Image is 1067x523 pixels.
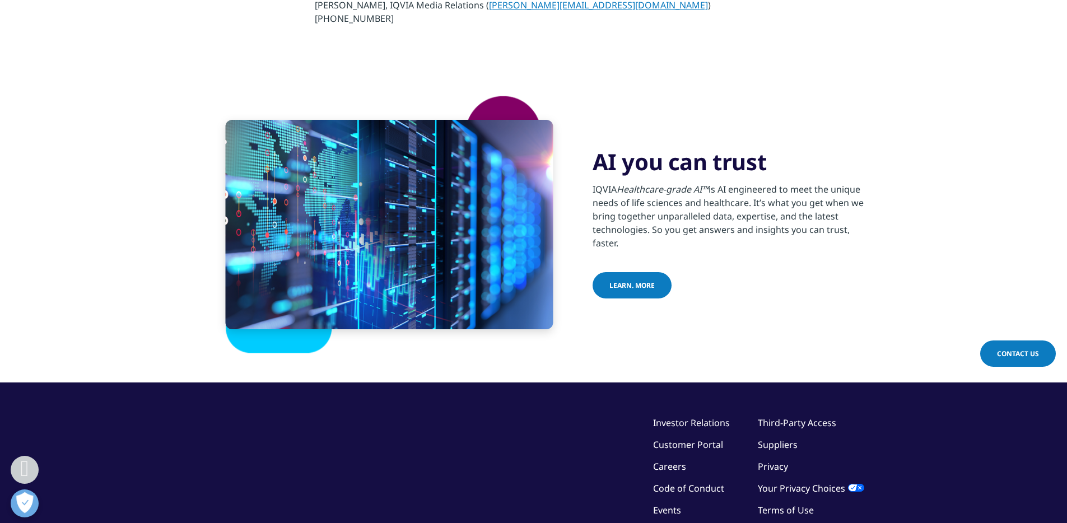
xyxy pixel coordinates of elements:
a: Careers [653,460,686,473]
a: Customer Portal [653,438,723,451]
span: Contact Us [997,349,1039,358]
h3: AI you can trust​ [593,148,864,176]
a: Contact Us [980,340,1056,367]
a: Events [653,504,681,516]
a: Your Privacy Choices [758,482,864,494]
a: Investor Relations [653,417,730,429]
div: IQVIA is AI engineered to meet the unique needs of life sciences and healthcare. It’s what you ge... [593,176,864,250]
a: Suppliers [758,438,798,451]
em: Healthcare-grade AI™ [617,183,709,195]
a: Code of Conduct [653,482,724,494]
a: Privacy [758,460,788,473]
button: Open Preferences [11,489,39,517]
img: shape-2.png [203,95,576,354]
a: Learn. more [593,272,672,298]
span: Learn. more [609,281,655,290]
a: Third-Party Access [758,417,836,429]
a: Terms of Use [758,504,814,516]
